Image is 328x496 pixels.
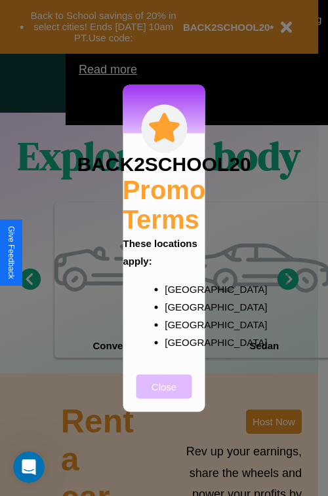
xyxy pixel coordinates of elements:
p: [GEOGRAPHIC_DATA] [165,297,190,315]
h2: Promo Terms [123,175,206,234]
p: [GEOGRAPHIC_DATA] [165,333,190,351]
h3: BACK2SCHOOL20 [77,153,251,175]
p: [GEOGRAPHIC_DATA] [165,280,190,297]
button: Close [136,374,192,398]
iframe: Intercom live chat [13,451,45,483]
p: [GEOGRAPHIC_DATA] [165,315,190,333]
div: Give Feedback [7,226,16,279]
b: These locations apply: [123,237,197,266]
